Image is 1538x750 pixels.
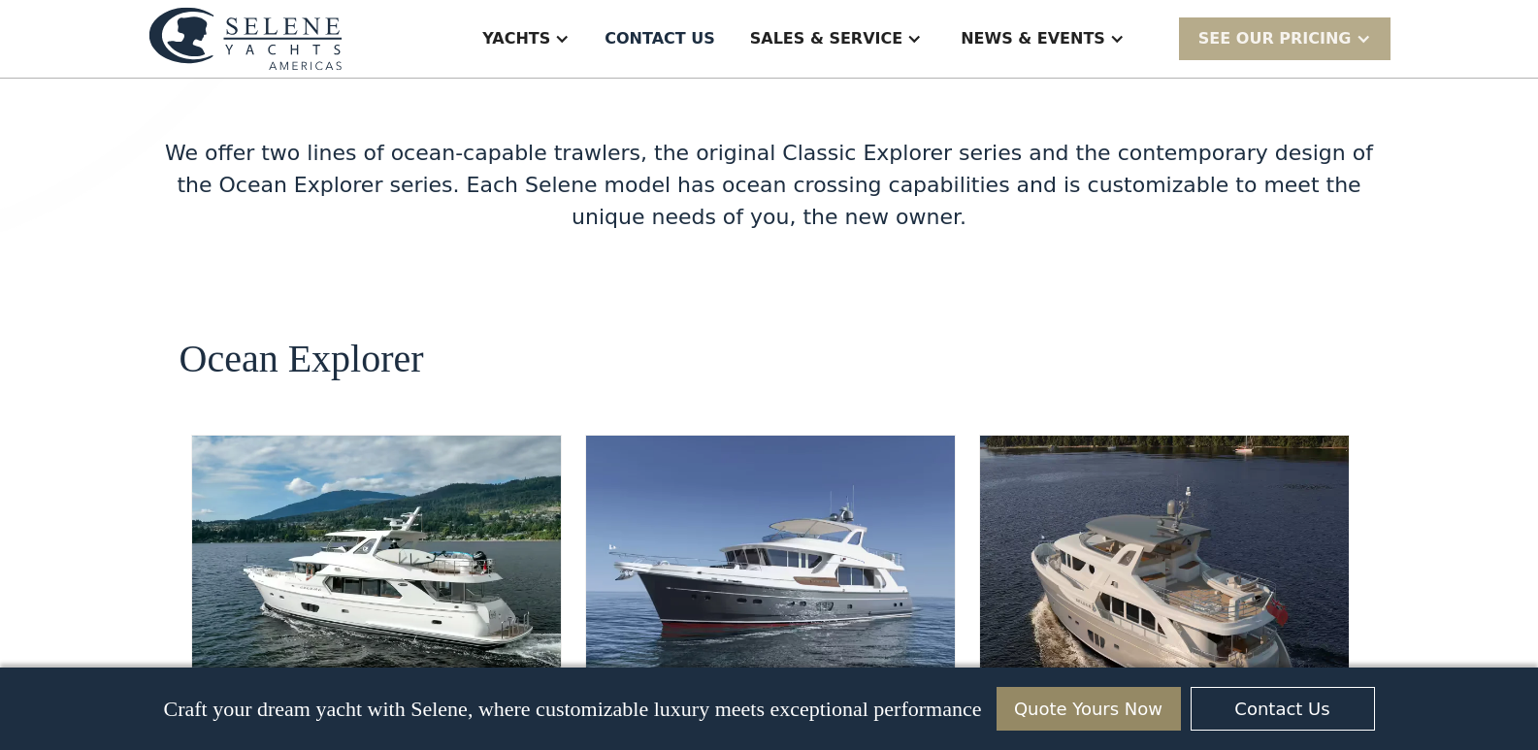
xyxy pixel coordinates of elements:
div: News & EVENTS [961,27,1105,50]
img: ocean going trawler [980,436,1349,668]
img: ocean going trawler [192,436,561,668]
h2: Ocean Explorer [180,338,424,380]
img: ocean going trawler [586,436,955,668]
a: Contact Us [1191,687,1375,731]
div: SEE Our Pricing [1198,27,1352,50]
div: Sales & Service [750,27,902,50]
img: logo [148,7,343,70]
div: Yachts [482,27,550,50]
div: We offer two lines of ocean-capable trawlers, the original Classic Explorer series and the contem... [148,137,1391,233]
div: SEE Our Pricing [1179,17,1391,59]
p: Craft your dream yacht with Selene, where customizable luxury meets exceptional performance [163,697,981,722]
a: Quote Yours Now [997,687,1181,731]
div: Contact US [605,27,715,50]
